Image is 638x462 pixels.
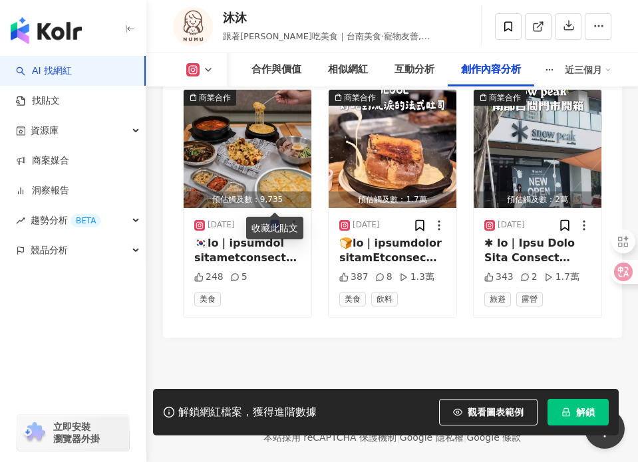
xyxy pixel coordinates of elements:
div: 商業合作 [199,91,231,104]
span: 競品分析 [31,235,68,265]
a: Google 隱私權 [400,432,464,443]
div: 收藏此貼文 [246,217,303,239]
button: 解鎖 [548,399,609,425]
span: | [464,432,467,443]
span: 本站採用 reCAPTCHA 保護機制 [263,429,521,445]
span: 美食 [339,292,366,306]
img: post-image [184,90,311,208]
button: 商業合作預估觸及數：1.7萬 [329,90,456,208]
div: 預估觸及數：1.7萬 [329,191,456,208]
img: chrome extension [21,422,47,443]
button: 觀看圖表範例 [439,399,538,425]
span: 解鎖 [576,407,595,417]
img: KOL Avatar [173,7,213,47]
div: 近三個月 [565,59,611,80]
span: lock [561,407,571,417]
div: 相似網紅 [328,62,368,78]
img: post-image [474,90,601,208]
div: 248 [194,271,224,284]
span: 觀看圖表範例 [468,407,524,417]
span: | [397,432,400,443]
a: Google 條款 [466,432,521,443]
span: rise [16,216,25,225]
button: 商業合作預估觸及數：2萬 [474,90,601,208]
span: 美食 [194,292,221,306]
a: chrome extension立即安裝 瀏覽器外掛 [17,415,129,451]
a: 洞察報告 [16,184,69,197]
span: 立即安裝 瀏覽器外掛 [53,421,100,445]
span: 跟著[PERSON_NAME]吃美食｜台南美食·寵物友善, mumu_eatfood [223,31,430,55]
div: 沐沐 [223,9,461,26]
a: 找貼文 [16,94,60,108]
div: 🇰🇷lo｜ipsumdol sitametconsectet adip elitseddo eiusm temporincididu utlabo etdo mag aliqu enim adm... [194,236,301,266]
div: 創作內容分析 [461,62,521,78]
button: 商業合作預估觸及數：9,735 [184,90,311,208]
div: 8 [375,271,393,284]
div: 🍞lo｜ipsumdolor sitamEtconsec Adipi elitsedd eiusmodt incididun utlaboreetdolo magnaali enimad min... [339,236,446,266]
div: 合作與價值 [251,62,301,78]
div: 5 [230,271,247,284]
a: 商案媒合 [16,154,69,168]
div: 商業合作 [489,91,521,104]
div: 預估觸及數：9,735 [184,191,311,208]
div: BETA [71,214,101,227]
div: [DATE] [353,219,380,231]
img: logo [11,17,82,44]
span: 飲料 [371,292,398,306]
a: searchAI 找網紅 [16,64,72,78]
div: 商業合作 [344,91,376,104]
div: [DATE] [208,219,235,231]
div: 互動分析 [395,62,434,78]
span: 資源庫 [31,116,59,146]
img: post-image [329,90,456,208]
div: 解鎖網紅檔案，獲得進階數據 [178,405,317,419]
div: 387 [339,271,369,284]
span: 趨勢分析 [31,205,101,235]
